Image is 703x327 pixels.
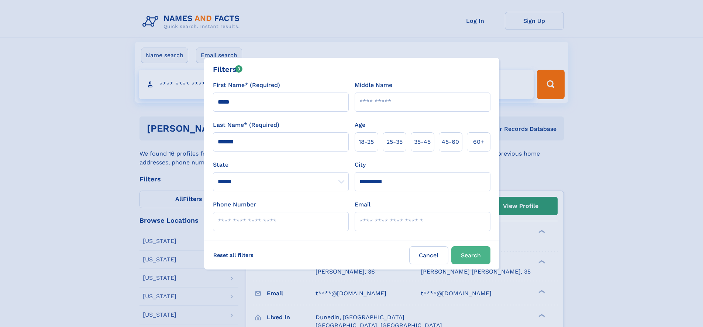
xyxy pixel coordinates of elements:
span: 60+ [473,138,484,146]
label: Phone Number [213,200,256,209]
label: State [213,160,349,169]
span: 45‑60 [442,138,459,146]
label: Reset all filters [209,246,258,264]
span: 18‑25 [359,138,374,146]
div: Filters [213,64,243,75]
label: Email [355,200,371,209]
span: 25‑35 [386,138,403,146]
label: Cancel [409,246,448,264]
label: City [355,160,366,169]
span: 35‑45 [414,138,431,146]
label: Age [355,121,365,129]
label: Middle Name [355,81,392,90]
button: Search [451,246,490,264]
label: Last Name* (Required) [213,121,279,129]
label: First Name* (Required) [213,81,280,90]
